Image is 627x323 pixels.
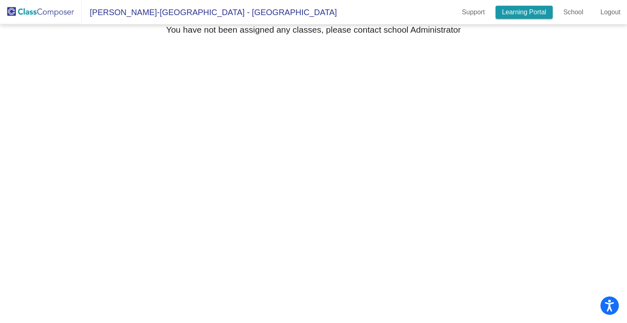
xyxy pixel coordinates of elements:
[496,6,553,19] a: Learning Portal
[82,6,337,19] span: [PERSON_NAME]-[GEOGRAPHIC_DATA] - [GEOGRAPHIC_DATA]
[557,6,590,19] a: School
[456,6,491,19] a: Support
[594,6,627,19] a: Logout
[166,25,461,35] h3: You have not been assigned any classes, please contact school Administrator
